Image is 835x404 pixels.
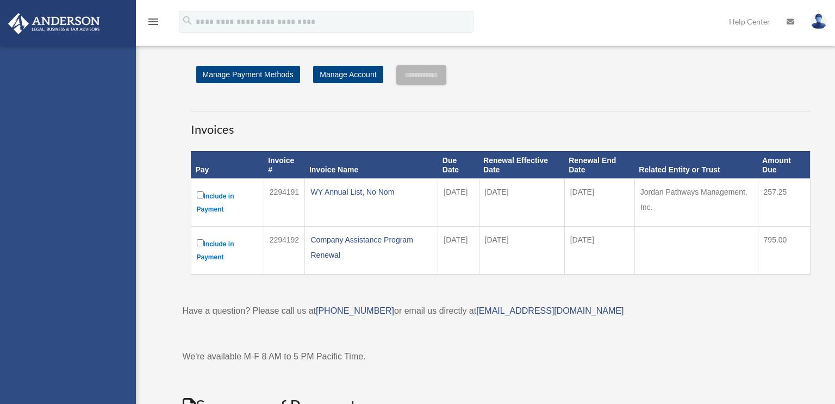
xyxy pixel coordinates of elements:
p: We're available M-F 8 AM to 5 PM Pacific Time. [183,349,819,364]
td: 2294192 [264,227,305,275]
input: Include in Payment [197,191,204,198]
th: Invoice Name [305,151,438,179]
a: Manage Payment Methods [196,66,300,83]
th: Invoice # [264,151,305,179]
i: search [182,15,194,27]
label: Include in Payment [197,237,258,264]
td: 257.25 [758,179,810,227]
td: [DATE] [564,227,634,275]
label: Include in Payment [197,189,258,216]
h3: Invoices [191,111,811,138]
th: Related Entity or Trust [634,151,758,179]
a: [EMAIL_ADDRESS][DOMAIN_NAME] [476,306,624,315]
th: Due Date [438,151,479,179]
a: menu [147,19,160,28]
img: User Pic [811,14,827,29]
div: Company Assistance Program Renewal [310,232,432,263]
a: [PHONE_NUMBER] [316,306,394,315]
td: 795.00 [758,227,810,275]
p: Have a question? Please call us at or email us directly at [183,303,819,319]
td: [DATE] [438,227,479,275]
th: Pay [191,151,264,179]
td: [DATE] [479,227,564,275]
input: Include in Payment [197,239,204,246]
th: Renewal Effective Date [479,151,564,179]
th: Renewal End Date [564,151,634,179]
a: Manage Account [313,66,383,83]
td: Jordan Pathways Management, Inc. [634,179,758,227]
i: menu [147,15,160,28]
td: 2294191 [264,179,305,227]
th: Amount Due [758,151,810,179]
td: [DATE] [438,179,479,227]
td: [DATE] [564,179,634,227]
img: Anderson Advisors Platinum Portal [5,13,103,34]
div: WY Annual List, No Nom [310,184,432,200]
td: [DATE] [479,179,564,227]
